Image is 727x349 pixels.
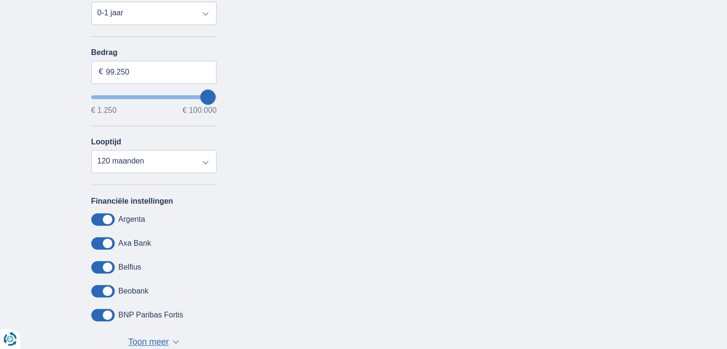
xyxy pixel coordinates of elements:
label: Axa Bank [119,239,151,248]
span: ▼ [173,340,179,344]
span: € 1.250 [91,107,117,114]
span: € [99,66,103,77]
label: Argenta [119,215,145,224]
input: wantToBorrow [91,95,217,99]
span: Toon meer [128,336,169,349]
label: Bedrag [91,48,217,57]
label: Belfius [119,263,141,272]
label: Looptijd [91,138,121,146]
span: € 100.000 [183,107,217,114]
label: Financiële instellingen [91,197,174,206]
label: Beobank [119,287,149,295]
button: Toon meer ▼ [125,336,182,349]
label: BNP Paribas Fortis [119,311,184,319]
